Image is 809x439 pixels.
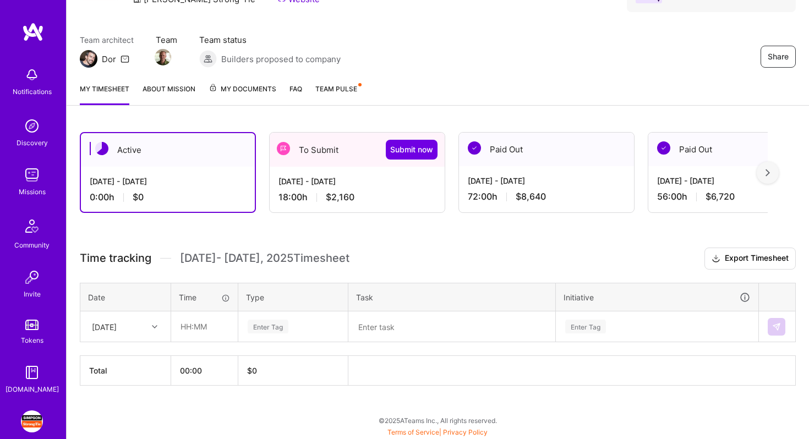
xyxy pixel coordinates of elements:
span: $0 [133,191,144,203]
span: $6,720 [706,191,735,202]
a: Terms of Service [387,428,439,436]
img: Community [19,213,45,239]
span: Team Pulse [315,85,357,93]
div: Initiative [564,291,751,304]
div: Enter Tag [248,318,288,335]
img: logo [22,22,44,42]
a: Team Member Avatar [156,48,170,67]
div: [DATE] - [DATE] [468,175,625,186]
span: Submit now [390,144,433,155]
span: My Documents [209,83,276,95]
button: Export Timesheet [704,248,796,270]
span: Builders proposed to company [221,53,341,65]
img: To Submit [277,142,290,155]
img: guide book [21,361,43,383]
img: Team Member Avatar [155,49,171,65]
div: Time [179,292,230,303]
a: My timesheet [80,83,129,105]
div: Enter Tag [565,318,606,335]
div: Tokens [21,334,43,346]
img: Submit [772,322,781,331]
img: Active [95,142,108,155]
div: [DATE] - [DATE] [278,175,436,187]
span: $2,160 [326,191,354,203]
input: HH:MM [172,312,237,341]
img: discovery [21,115,43,137]
img: tokens [25,320,39,330]
div: To Submit [270,133,445,167]
a: Simpson Strong-Tie: General Design [18,410,46,432]
th: Total [80,356,171,386]
span: Share [768,51,789,62]
img: Paid Out [468,141,481,155]
div: [DATE] [92,321,117,332]
img: Paid Out [657,141,670,155]
div: Active [81,133,255,167]
div: [DATE] - [DATE] [90,175,246,187]
img: Simpson Strong-Tie: General Design [21,410,43,432]
a: About Mission [143,83,195,105]
div: Invite [24,288,41,300]
i: icon Download [712,253,720,265]
div: Notifications [13,86,52,97]
div: Missions [19,186,46,197]
span: $ 0 [247,366,257,375]
img: right [766,169,770,177]
div: © 2025 ATeams Inc., All rights reserved. [66,407,809,434]
img: bell [21,64,43,86]
span: Time tracking [80,251,151,265]
span: [DATE] - [DATE] , 2025 Timesheet [180,251,349,265]
span: Team status [199,34,341,46]
th: Task [348,283,556,311]
span: Team [156,34,177,46]
span: $8,640 [516,191,546,202]
button: Submit now [386,140,438,160]
div: Community [14,239,50,251]
div: 72:00 h [468,191,625,202]
img: teamwork [21,164,43,186]
div: 0:00 h [90,191,246,203]
i: icon Chevron [152,324,157,330]
img: Builders proposed to company [199,50,217,68]
i: icon Mail [121,54,129,63]
a: FAQ [289,83,302,105]
div: [DOMAIN_NAME] [6,383,59,395]
a: My Documents [209,83,276,105]
span: Team architect [80,34,134,46]
button: Share [761,46,796,68]
img: Invite [21,266,43,288]
img: Team Architect [80,50,97,68]
th: Type [238,283,348,311]
span: | [387,428,488,436]
div: Paid Out [459,133,634,166]
th: 00:00 [171,356,238,386]
a: Team Pulse [315,83,360,105]
div: Discovery [17,137,48,149]
th: Date [80,283,171,311]
a: Privacy Policy [443,428,488,436]
div: 18:00 h [278,191,436,203]
div: Dor [102,53,116,65]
